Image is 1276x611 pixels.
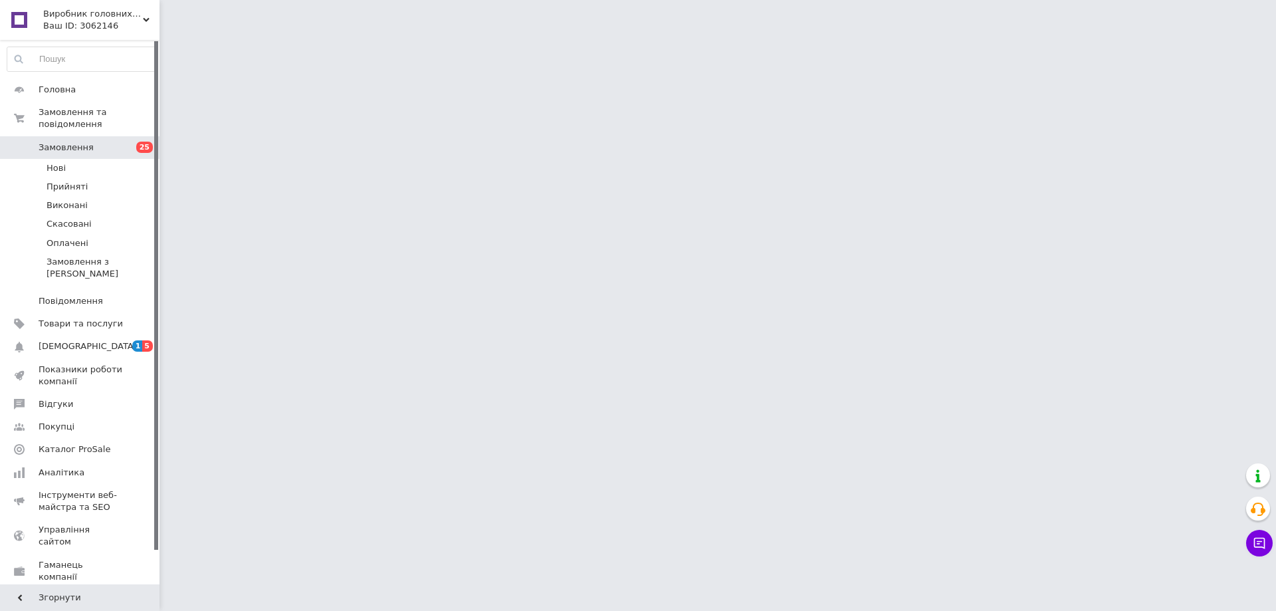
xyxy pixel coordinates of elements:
[47,199,88,211] span: Виконані
[47,237,88,249] span: Оплачені
[39,142,94,154] span: Замовлення
[39,467,84,479] span: Аналітика
[39,295,103,307] span: Повідомлення
[47,218,92,230] span: Скасовані
[39,524,123,548] span: Управління сайтом
[142,340,153,352] span: 5
[1246,530,1273,556] button: Чат з покупцем
[39,364,123,388] span: Показники роботи компанії
[39,559,123,583] span: Гаманець компанії
[43,20,159,32] div: Ваш ID: 3062146
[47,181,88,193] span: Прийняті
[47,256,156,280] span: Замовлення з [PERSON_NAME]
[7,47,156,71] input: Пошук
[39,84,76,96] span: Головна
[39,489,123,513] span: Інструменти веб-майстра та SEO
[39,398,73,410] span: Відгуки
[39,318,123,330] span: Товари та послуги
[132,340,143,352] span: 1
[43,8,143,20] span: Виробник головних уборів та одягу VladAltex.
[39,421,74,433] span: Покупці
[39,340,137,352] span: [DEMOGRAPHIC_DATA]
[39,106,159,130] span: Замовлення та повідомлення
[39,443,110,455] span: Каталог ProSale
[136,142,153,153] span: 25
[47,162,66,174] span: Нові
